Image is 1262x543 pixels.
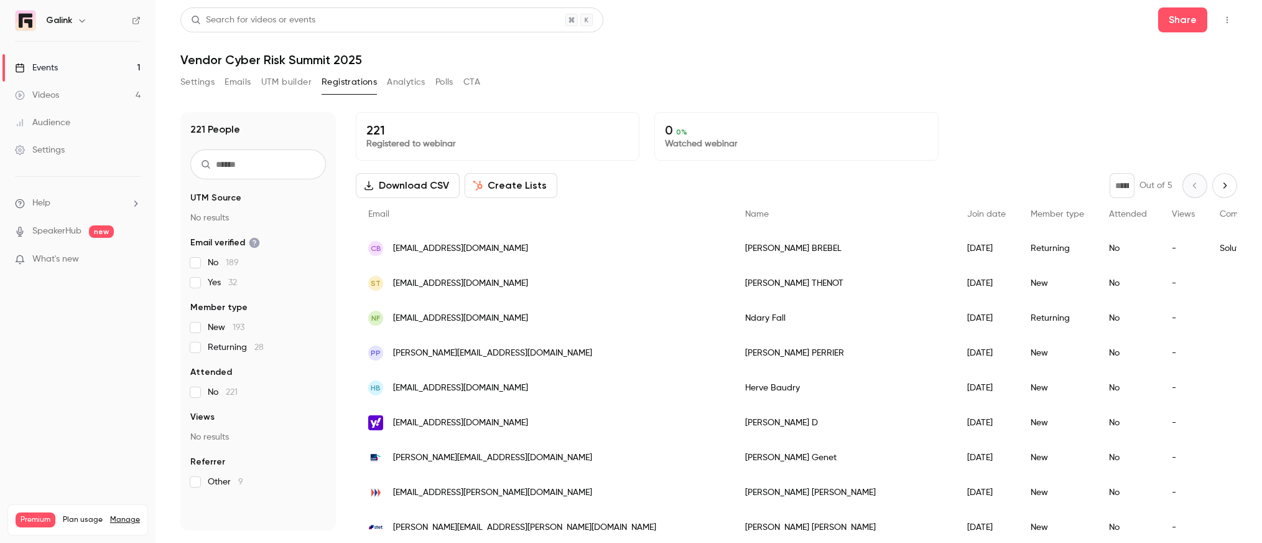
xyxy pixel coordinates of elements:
[32,253,79,266] span: What's new
[254,343,264,352] span: 28
[1139,179,1172,192] p: Out of 5
[208,321,244,334] span: New
[955,371,1018,405] div: [DATE]
[32,225,81,238] a: SpeakerHub
[1018,266,1097,301] div: New
[190,301,248,314] span: Member type
[1097,440,1159,475] div: No
[190,431,326,443] p: No results
[1097,475,1159,510] div: No
[226,258,239,267] span: 189
[366,138,629,150] p: Registered to webinar
[15,197,141,210] li: help-dropdown-opener
[733,475,955,510] div: [PERSON_NAME] [PERSON_NAME]
[463,72,480,92] button: CTA
[1097,336,1159,371] div: No
[15,62,58,74] div: Events
[366,123,629,138] p: 221
[1159,336,1207,371] div: -
[955,301,1018,336] div: [DATE]
[190,366,232,379] span: Attended
[261,72,312,92] button: UTM builder
[356,173,460,198] button: Download CSV
[368,450,383,465] img: cnp.fr
[208,276,237,289] span: Yes
[368,520,383,535] img: stet.eu
[955,475,1018,510] div: [DATE]
[225,72,251,92] button: Emails
[733,266,955,301] div: [PERSON_NAME] THENOT
[110,515,140,525] a: Manage
[190,237,260,249] span: Email verified
[1018,336,1097,371] div: New
[63,515,103,525] span: Plan usage
[955,336,1018,371] div: [DATE]
[190,212,326,224] p: No results
[238,478,243,486] span: 9
[393,521,656,534] span: [PERSON_NAME][EMAIL_ADDRESS][PERSON_NAME][DOMAIN_NAME]
[1109,210,1147,219] span: Attended
[1097,266,1159,301] div: No
[190,192,326,488] section: facet-groups
[955,231,1018,266] div: [DATE]
[180,72,215,92] button: Settings
[1159,231,1207,266] div: -
[46,14,72,27] h6: Galink
[190,192,241,204] span: UTM Source
[393,312,528,325] span: [EMAIL_ADDRESS][DOMAIN_NAME]
[371,278,381,289] span: ST
[1018,440,1097,475] div: New
[208,386,238,399] span: No
[180,52,1237,67] h1: Vendor Cyber Risk Summit 2025
[371,313,380,324] span: NF
[393,242,528,255] span: [EMAIL_ADDRESS][DOMAIN_NAME]
[1097,405,1159,440] div: No
[1172,210,1195,219] span: Views
[16,11,35,31] img: Galink
[15,144,65,156] div: Settings
[191,14,315,27] div: Search for videos or events
[1158,7,1207,32] button: Share
[393,486,592,499] span: [EMAIL_ADDRESS][PERSON_NAME][DOMAIN_NAME]
[967,210,1006,219] span: Join date
[322,72,377,92] button: Registrations
[1018,475,1097,510] div: New
[15,89,59,102] div: Videos
[368,415,383,430] img: yahoo.fr
[89,225,114,238] span: new
[393,277,528,290] span: [EMAIL_ADDRESS][DOMAIN_NAME]
[1018,371,1097,405] div: New
[733,405,955,440] div: [PERSON_NAME] D
[16,512,55,527] span: Premium
[393,417,528,430] span: [EMAIL_ADDRESS][DOMAIN_NAME]
[226,388,238,397] span: 221
[368,210,389,219] span: Email
[1031,210,1084,219] span: Member type
[1018,301,1097,336] div: Returning
[368,485,383,500] img: e-i.com
[371,382,381,394] span: HB
[733,440,955,475] div: [PERSON_NAME] Genet
[733,336,955,371] div: [PERSON_NAME] PERRIER
[1097,231,1159,266] div: No
[371,243,381,254] span: CB
[665,138,927,150] p: Watched webinar
[208,257,239,269] span: No
[371,347,381,359] span: PP
[955,266,1018,301] div: [DATE]
[955,405,1018,440] div: [DATE]
[190,456,225,468] span: Referrer
[745,210,769,219] span: Name
[1159,266,1207,301] div: -
[1159,301,1207,336] div: -
[1097,371,1159,405] div: No
[1159,405,1207,440] div: -
[32,197,50,210] span: Help
[955,440,1018,475] div: [DATE]
[190,411,215,423] span: Views
[1159,371,1207,405] div: -
[435,72,453,92] button: Polls
[733,231,955,266] div: [PERSON_NAME] BREBEL
[393,382,528,395] span: [EMAIL_ADDRESS][DOMAIN_NAME]
[15,116,70,129] div: Audience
